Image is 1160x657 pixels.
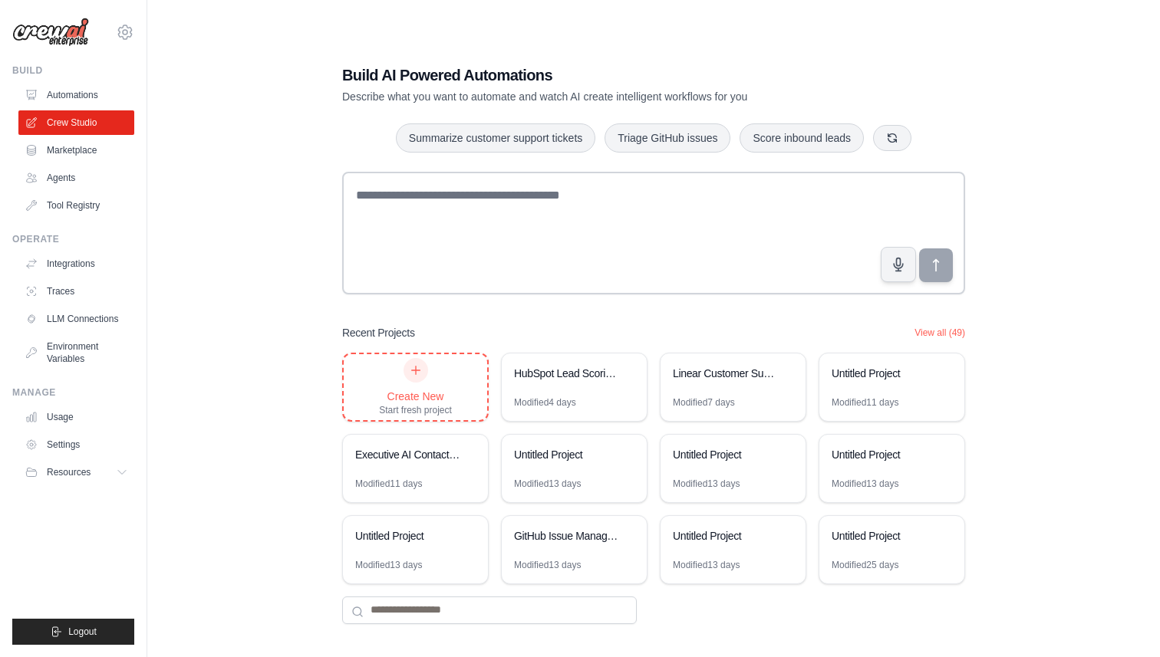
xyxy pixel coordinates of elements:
[18,432,134,457] a: Settings
[832,396,898,409] div: Modified 11 days
[873,125,911,151] button: Get new suggestions
[514,396,576,409] div: Modified 4 days
[881,247,916,282] button: Click to speak your automation idea
[832,478,898,490] div: Modified 13 days
[1083,583,1160,657] iframe: Chat Widget
[12,233,134,245] div: Operate
[832,528,937,544] div: Untitled Project
[18,334,134,371] a: Environment Variables
[673,366,778,381] div: Linear Customer Support Ticket Processing System
[605,123,730,153] button: Triage GitHub issues
[12,619,134,645] button: Logout
[355,478,422,490] div: Modified 11 days
[740,123,864,153] button: Score inbound leads
[673,559,740,571] div: Modified 13 days
[68,626,97,638] span: Logout
[47,466,91,478] span: Resources
[379,389,452,404] div: Create New
[18,83,134,107] a: Automations
[514,528,619,544] div: GitHub Issue Management Automation
[832,447,937,462] div: Untitled Project
[18,166,134,190] a: Agents
[832,366,937,381] div: Untitled Project
[12,18,89,47] img: Logo
[18,307,134,331] a: LLM Connections
[832,559,898,571] div: Modified 25 days
[514,366,619,381] div: HubSpot Lead Scoring Automation
[673,478,740,490] div: Modified 13 days
[914,327,965,339] button: View all (49)
[355,447,460,462] div: Executive AI Contact Research
[514,447,619,462] div: Untitled Project
[12,64,134,77] div: Build
[514,559,581,571] div: Modified 13 days
[355,559,422,571] div: Modified 13 days
[673,447,778,462] div: Untitled Project
[342,64,858,86] h1: Build AI Powered Automations
[12,386,134,399] div: Manage
[18,460,134,485] button: Resources
[18,251,134,276] a: Integrations
[342,325,415,340] h3: Recent Projects
[342,89,858,104] p: Describe what you want to automate and watch AI create intelligent workflows for you
[18,138,134,163] a: Marketplace
[673,396,735,409] div: Modified 7 days
[673,528,778,544] div: Untitled Project
[396,123,595,153] button: Summarize customer support tickets
[355,528,460,544] div: Untitled Project
[514,478,581,490] div: Modified 13 days
[18,193,134,218] a: Tool Registry
[18,110,134,135] a: Crew Studio
[379,404,452,416] div: Start fresh project
[18,405,134,429] a: Usage
[18,279,134,304] a: Traces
